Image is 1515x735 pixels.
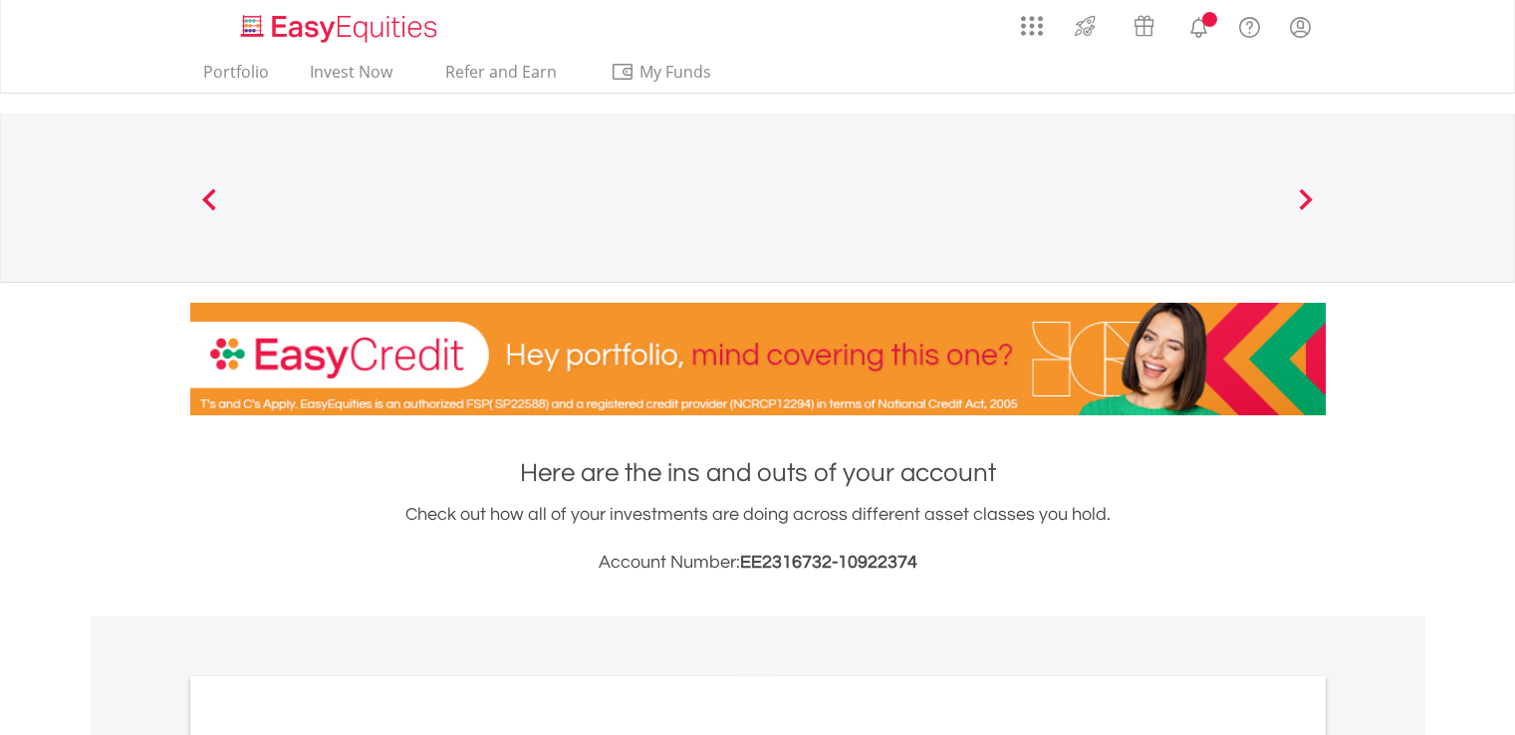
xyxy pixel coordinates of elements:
[190,303,1326,415] img: EasyCredit Promotion Banner
[190,455,1326,491] h1: Here are the ins and outs of your account
[1173,5,1224,45] a: Notifications
[1275,5,1326,49] a: My Profile
[1021,15,1043,37] img: grid-menu-icon.svg
[302,62,400,93] a: Invest Now
[190,549,1326,577] h3: Account Number:
[1128,10,1160,42] img: vouchers-v2.svg
[425,62,578,93] a: Refer and Earn
[237,12,445,45] img: EasyEquities_Logo.png
[1069,10,1102,42] img: thrive-v2.svg
[1008,5,1056,37] a: AppsGrid
[740,553,917,572] span: EE2316732-10922374
[445,61,557,83] span: Refer and Earn
[611,59,741,85] span: My Funds
[195,62,277,93] a: Portfolio
[1115,5,1173,42] a: Vouchers
[233,5,445,45] a: Home page
[190,501,1326,577] div: Check out how all of your investments are doing across different asset classes you hold.
[1224,5,1275,45] a: FAQ's and Support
